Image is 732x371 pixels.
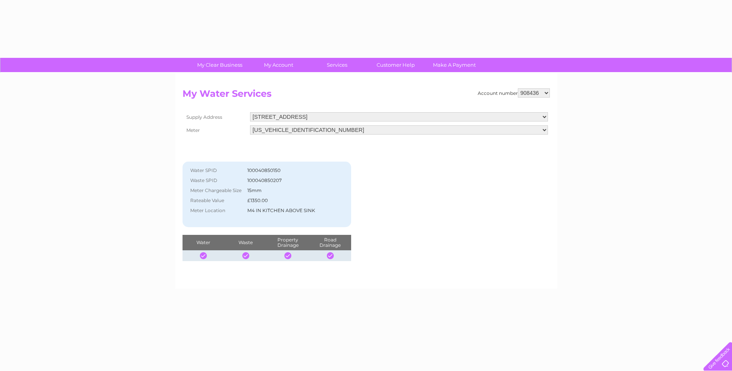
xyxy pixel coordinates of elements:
a: Customer Help [364,58,428,72]
th: Meter Chargeable Size [186,185,245,196]
td: 100040850150 [245,165,334,175]
div: Account number [478,88,550,98]
td: £1350.00 [245,196,334,206]
a: Services [305,58,369,72]
th: Water SPID [186,165,245,175]
th: Road Drainage [309,235,352,250]
th: Supply Address [183,110,248,123]
a: My Clear Business [188,58,252,72]
td: 100040850207 [245,175,334,185]
th: Water [183,235,225,250]
a: Make A Payment [423,58,486,72]
th: Rateable Value [186,196,245,206]
a: My Account [247,58,310,72]
h2: My Water Services [183,88,550,103]
td: M4 IN KITCHEN ABOVE SINK [245,206,334,216]
td: 15mm [245,185,334,196]
th: Meter Location [186,206,245,216]
th: Waste [225,235,267,250]
th: Property Drainage [267,235,309,250]
th: Meter [183,123,248,137]
th: Waste SPID [186,175,245,185]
